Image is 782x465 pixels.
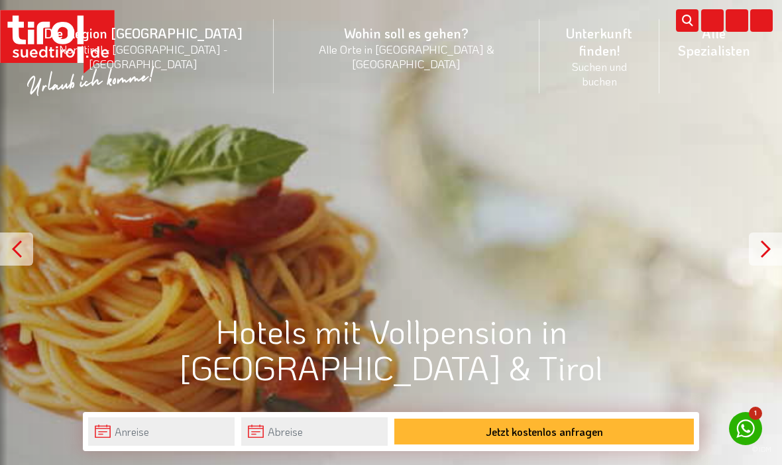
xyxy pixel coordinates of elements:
a: Alle Spezialisten [659,10,769,74]
small: Suchen und buchen [555,59,643,88]
i: Fotogalerie [726,9,748,32]
i: Kontakt [750,9,773,32]
a: Die Region [GEOGRAPHIC_DATA]Nordtirol - [GEOGRAPHIC_DATA] - [GEOGRAPHIC_DATA] [13,10,274,85]
span: 1 [749,407,762,420]
h1: Hotels mit Vollpension in [GEOGRAPHIC_DATA] & Tirol [83,313,699,386]
a: 1 [729,412,762,445]
button: Jetzt kostenlos anfragen [394,419,694,444]
i: Karte öffnen [701,9,724,32]
a: Wohin soll es gehen?Alle Orte in [GEOGRAPHIC_DATA] & [GEOGRAPHIC_DATA] [274,10,540,85]
input: Abreise [241,417,388,446]
a: Unterkunft finden!Suchen und buchen [539,10,659,103]
small: Nordtirol - [GEOGRAPHIC_DATA] - [GEOGRAPHIC_DATA] [29,42,258,71]
input: Anreise [88,417,235,446]
small: Alle Orte in [GEOGRAPHIC_DATA] & [GEOGRAPHIC_DATA] [290,42,524,71]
